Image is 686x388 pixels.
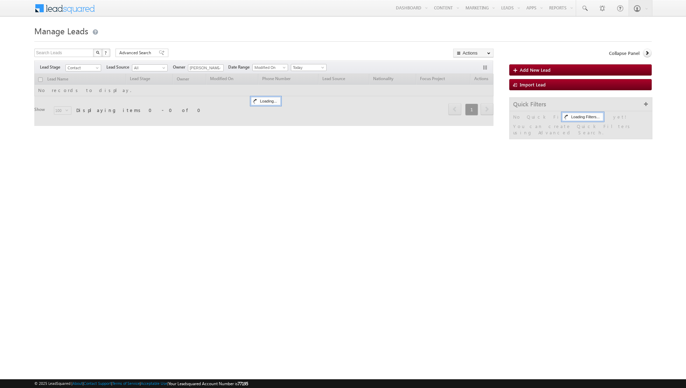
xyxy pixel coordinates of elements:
[520,82,546,87] span: Import Lead
[291,64,324,71] span: Today
[132,64,168,71] a: All
[106,64,132,70] span: Lead Source
[34,25,88,36] span: Manage Leads
[105,50,108,56] span: ?
[291,64,327,71] a: Today
[453,49,493,57] button: Actions
[66,65,99,71] span: Contact
[562,113,603,121] div: Loading Filters...
[40,64,65,70] span: Lead Stage
[72,381,83,386] a: About
[132,65,166,71] span: All
[168,381,248,386] span: Your Leadsquared Account Number is
[141,381,167,386] a: Acceptable Use
[251,97,281,105] div: Loading...
[238,381,248,386] span: 77195
[252,64,288,71] a: Modified On
[102,49,110,57] button: ?
[96,51,99,54] img: Search
[173,64,188,70] span: Owner
[34,380,248,387] span: © 2025 LeadSquared | | | | |
[84,381,111,386] a: Contact Support
[112,381,140,386] a: Terms of Service
[609,50,639,56] span: Collapse Panel
[228,64,252,70] span: Date Range
[188,64,224,71] input: Type to Search
[253,64,286,71] span: Modified On
[520,67,551,73] span: Add New Lead
[214,65,223,72] a: Show All Items
[119,50,153,56] span: Advanced Search
[65,64,101,71] a: Contact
